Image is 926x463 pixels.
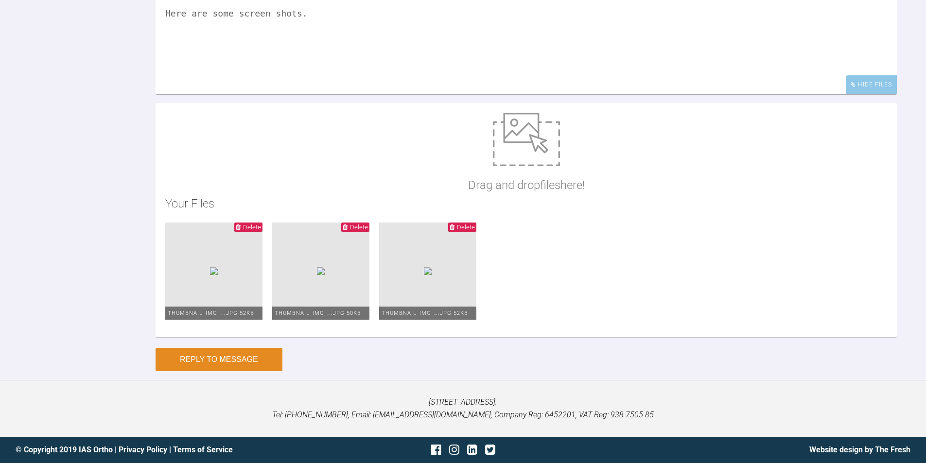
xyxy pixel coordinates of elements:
div: Hide Files [846,75,897,94]
span: thumbnail_IMG_….jpg - 50KB [275,310,361,316]
span: Delete [350,223,368,231]
p: Drag and drop files here! [468,176,585,194]
img: 93088665-b3bd-42fe-9b4c-14db4bb72aa9 [210,267,218,275]
a: Terms of Service [173,445,233,454]
a: Website design by The Fresh [809,445,910,454]
span: Delete [243,223,261,231]
p: [STREET_ADDRESS]. Tel: [PHONE_NUMBER], Email: [EMAIL_ADDRESS][DOMAIN_NAME], Company Reg: 6452201,... [16,396,910,421]
span: thumbnail_IMG_….jpg - 52KB [382,310,468,316]
img: 55f91c0e-85b9-48ec-bf47-adc7d5133335 [424,267,432,275]
span: thumbnail_IMG_….jpg - 52KB [168,310,254,316]
h2: Your Files [165,194,887,213]
button: Reply to Message [156,348,282,371]
span: Delete [457,223,475,231]
img: e32ad083-6b7b-45e0-b879-6b387fb7168e [317,267,325,275]
a: Privacy Policy [119,445,167,454]
div: © Copyright 2019 IAS Ortho | | [16,444,314,456]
